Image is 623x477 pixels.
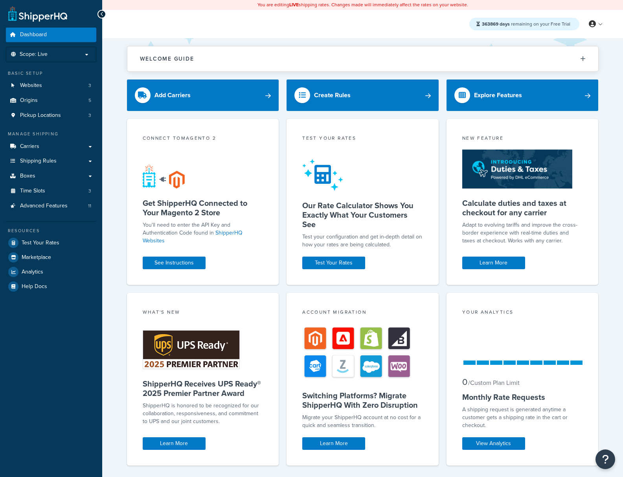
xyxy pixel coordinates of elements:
div: A shipping request is generated anytime a customer gets a shipping rate in the cart or checkout. [462,406,583,429]
span: 3 [88,112,91,119]
button: Welcome Guide [127,46,598,71]
a: Test Your Rates [6,236,96,250]
span: 11 [88,203,91,209]
span: 0 [462,375,467,388]
h5: Calculate duties and taxes at checkout for any carrier [462,198,583,217]
a: Create Rules [287,79,439,111]
h5: Get ShipperHQ Connected to Your Magento 2 Store [143,198,263,217]
div: Test your rates [302,135,423,144]
a: Learn More [302,437,365,450]
h5: ShipperHQ Receives UPS Ready® 2025 Premier Partner Award [143,379,263,398]
li: Advanced Features [6,199,96,213]
span: Scope: Live [20,51,48,58]
span: Websites [20,82,42,89]
b: LIVE [289,1,299,8]
div: Add Carriers [154,90,191,101]
div: Explore Features [474,90,522,101]
a: See Instructions [143,257,206,269]
span: Origins [20,97,38,104]
div: Your Analytics [462,309,583,318]
a: ShipperHQ Websites [143,229,243,245]
span: Dashboard [20,31,47,38]
span: Test Your Rates [22,240,59,246]
a: Pickup Locations3 [6,108,96,123]
a: View Analytics [462,437,525,450]
li: Origins [6,93,96,108]
span: Carriers [20,143,39,150]
h5: Our Rate Calculator Shows You Exactly What Your Customers See [302,201,423,229]
p: You'll need to enter the API Key and Authentication Code found in [143,221,263,245]
span: 3 [88,82,91,89]
span: Advanced Features [20,203,68,209]
span: Pickup Locations [20,112,61,119]
span: 3 [88,188,91,194]
img: connect-shq-magento-24cdf84b.svg [143,164,185,189]
a: Analytics [6,265,96,279]
span: Shipping Rules [20,158,57,165]
a: Add Carriers [127,79,279,111]
p: ShipperHQ is honored to be recognized for our collaboration, responsiveness, and commitment to UP... [143,402,263,425]
a: Boxes [6,169,96,183]
span: 5 [88,97,91,104]
li: Websites [6,78,96,93]
div: New Feature [462,135,583,144]
span: Time Slots [20,188,45,194]
a: Learn More [143,437,206,450]
button: Open Resource Center [595,449,615,469]
a: Advanced Features11 [6,199,96,213]
div: Manage Shipping [6,131,96,137]
a: Test Your Rates [302,257,365,269]
a: Origins5 [6,93,96,108]
div: What's New [143,309,263,318]
span: Help Docs [22,283,47,290]
a: Explore Features [447,79,599,111]
div: Connect to Magento 2 [143,135,263,144]
strong: 363869 days [482,20,510,28]
li: Pickup Locations [6,108,96,123]
span: remaining on your Free Trial [482,20,570,28]
div: Resources [6,227,96,234]
a: Dashboard [6,28,96,42]
a: Learn More [462,257,525,269]
a: Help Docs [6,279,96,294]
a: Carriers [6,139,96,154]
a: Shipping Rules [6,154,96,168]
div: Migrate your ShipperHQ account at no cost for a quick and seamless transition. [302,414,423,429]
div: Basic Setup [6,70,96,77]
p: Adapt to evolving tariffs and improve the cross-border experience with real-time duties and taxes... [462,221,583,245]
li: Time Slots [6,184,96,198]
div: Account Migration [302,309,423,318]
a: Marketplace [6,250,96,264]
a: Websites3 [6,78,96,93]
div: Test your configuration and get in-depth detail on how your rates are being calculated. [302,233,423,249]
span: Marketplace [22,254,51,261]
span: Boxes [20,173,35,179]
h5: Monthly Rate Requests [462,392,583,402]
h5: Switching Platforms? Migrate ShipperHQ With Zero Disruption [302,391,423,410]
a: Time Slots3 [6,184,96,198]
span: Analytics [22,269,43,275]
h2: Welcome Guide [140,56,194,62]
div: Create Rules [314,90,351,101]
small: / Custom Plan Limit [468,378,520,387]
